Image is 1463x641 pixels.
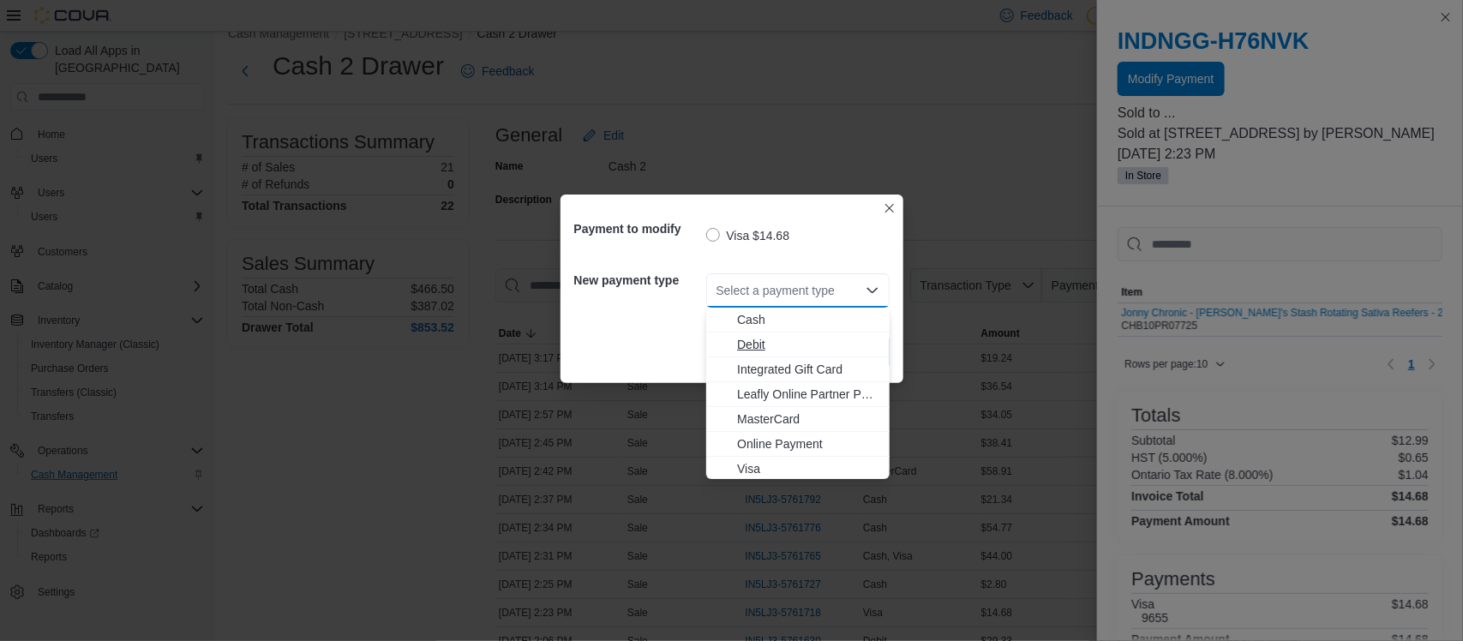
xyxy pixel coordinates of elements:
label: Visa $14.68 [706,225,790,246]
button: Close list of options [866,284,879,297]
button: Visa [706,457,890,482]
span: Integrated Gift Card [737,361,879,378]
span: Debit [737,336,879,353]
button: Debit [706,332,890,357]
div: Choose from the following options [706,308,890,482]
span: Leafly Online Partner Payment [737,386,879,403]
h5: New payment type [574,263,703,297]
button: MasterCard [706,407,890,432]
button: Online Payment [706,432,890,457]
button: Closes this modal window [879,198,900,219]
span: Online Payment [737,435,879,452]
span: Visa [737,460,879,477]
span: MasterCard [737,410,879,428]
button: Integrated Gift Card [706,357,890,382]
span: Cash [737,311,879,328]
button: Leafly Online Partner Payment [706,382,890,407]
h5: Payment to modify [574,212,703,246]
input: Accessible screen reader label [717,280,718,301]
button: Cash [706,308,890,332]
